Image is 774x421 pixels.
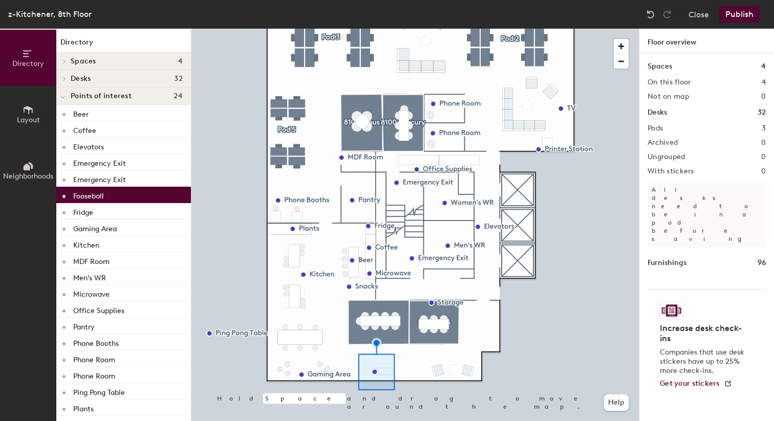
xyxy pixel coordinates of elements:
[73,254,110,266] p: MDF Room
[660,379,720,388] span: Get your stickers
[73,189,104,201] p: Fooseball
[648,257,686,269] h1: Furnishings
[761,93,766,101] h2: 0
[73,172,126,184] p: Emergency Exit
[73,320,95,331] p: Pantry
[73,107,89,119] p: Beer
[73,352,115,364] p: Phone Room
[73,369,115,381] p: Phone Room
[73,303,124,315] p: Office Supplies
[639,29,774,53] h1: Floor overview
[73,123,96,135] p: Coffee
[761,153,766,161] h2: 0
[3,172,53,181] span: Neighborhoods
[719,6,760,23] button: Publish
[8,8,92,20] div: z-Kitchener, 8th Floor
[758,107,766,118] h1: 32
[73,205,93,217] p: Fridge
[758,257,766,269] h1: 96
[648,167,694,175] h2: With stickers
[648,182,766,247] p: All desks need to be in a pod before saving
[648,107,667,118] h1: Desks
[174,92,183,100] span: 24
[648,78,691,86] h2: On this floor
[660,302,683,319] img: Sticker logo
[604,394,629,411] button: Help
[648,61,672,72] h1: Spaces
[73,385,125,397] p: Ping Pong Table
[73,271,106,282] p: Men's WR
[12,59,44,68] span: Directory
[689,6,709,23] button: Close
[648,153,685,161] h2: Ungrouped
[73,221,117,233] p: Gaming Area
[73,156,126,168] p: Emergency Exit
[17,116,40,124] span: Layout
[56,37,191,53] h1: Directory
[73,336,119,348] p: Phone Booths
[73,287,110,299] p: Microwave
[648,124,663,132] h2: Pods
[73,238,99,250] p: Kitchen
[648,93,689,101] h2: Not on map
[660,380,732,388] a: Get your stickers
[660,348,747,375] p: Companies that use desk stickers have up to 25% more check-ins.
[73,402,94,413] p: Plants
[761,167,766,175] h2: 0
[178,57,183,65] span: 4
[646,9,656,19] img: Undo
[73,140,104,151] p: Elevators
[761,139,766,147] h2: 0
[761,61,766,72] h1: 4
[71,75,91,83] span: Desks
[648,139,678,147] h2: Archived
[71,57,96,65] span: Spaces
[762,78,766,86] h2: 4
[762,124,766,132] h2: 3
[174,75,183,83] span: 32
[71,92,132,100] span: Points of interest
[662,9,672,19] img: Redo
[660,323,747,344] h4: Increase desk check-ins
